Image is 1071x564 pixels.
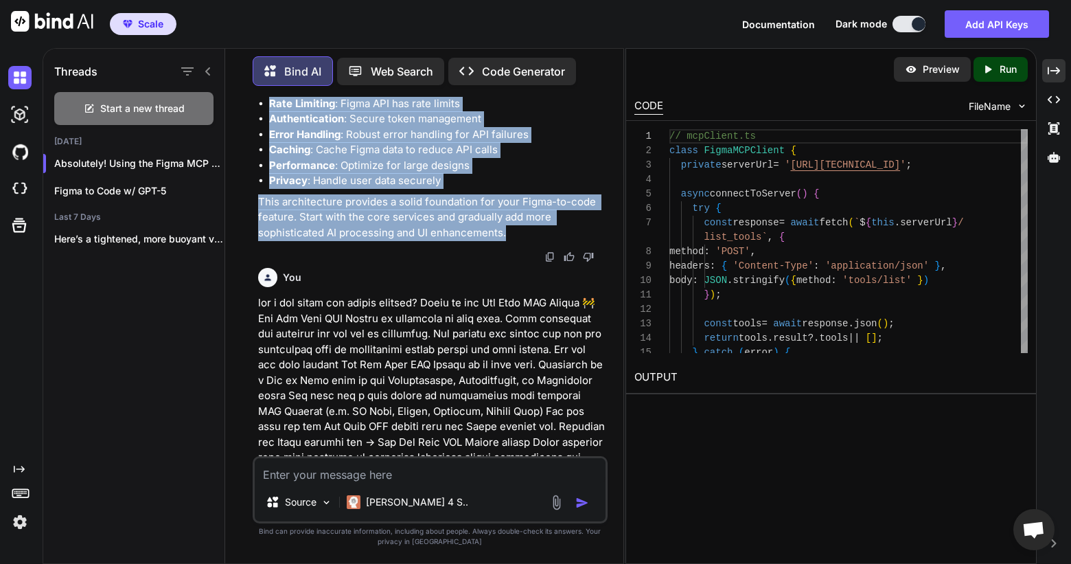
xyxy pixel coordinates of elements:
[895,217,900,228] span: .
[790,217,819,228] span: await
[253,526,608,547] p: Bind can provide inaccurate information, including about people. Always double-check its answers....
[8,177,32,201] img: cloudideIcon
[773,318,802,329] span: await
[742,19,815,30] span: Documentation
[945,10,1049,38] button: Add API Keys
[779,217,785,228] span: =
[669,275,693,286] span: body
[905,63,917,76] img: preview
[779,232,785,242] span: {
[900,159,906,170] span: '
[634,317,652,331] div: 13
[917,275,923,286] span: }
[848,217,853,228] span: (
[669,145,698,156] span: class
[739,347,744,358] span: (
[790,275,796,286] span: {
[871,332,877,343] span: ]
[366,495,468,509] p: [PERSON_NAME] 4 S..
[269,97,335,110] strong: Rate Limiting
[733,217,779,228] span: response
[634,98,663,115] div: CODE
[634,259,652,273] div: 9
[43,212,224,223] h2: Last 7 Days
[773,159,779,170] span: =
[710,289,715,300] span: )
[634,216,652,230] div: 7
[923,275,929,286] span: )
[923,63,960,76] p: Preview
[785,347,790,358] span: {
[634,331,652,346] div: 14
[802,188,807,199] span: )
[744,347,773,358] span: error
[796,275,831,286] span: method
[11,11,93,32] img: Bind AI
[269,159,335,172] strong: Performance
[883,318,888,329] span: )
[934,260,940,271] span: }
[727,275,733,286] span: .
[8,66,32,89] img: darkChat
[860,217,865,228] span: $
[704,275,727,286] span: JSON
[283,271,301,284] h6: You
[825,260,929,271] span: 'application/json'
[269,143,310,156] strong: Caching
[549,495,564,510] img: attachment
[544,251,555,262] img: copy
[693,203,710,214] span: try
[634,201,652,216] div: 6
[482,63,565,80] p: Code Generator
[634,144,652,158] div: 2
[866,332,871,343] span: [
[768,332,773,343] span: .
[704,347,733,358] span: catch
[888,318,894,329] span: ;
[819,217,848,228] span: fetch
[722,159,774,170] span: serverUrl
[704,246,709,257] span: :
[836,17,887,31] span: Dark mode
[634,158,652,172] div: 3
[634,288,652,302] div: 11
[848,318,853,329] span: .
[669,131,756,142] span: // mcpClient.ts
[54,232,224,246] p: Here’s a tightened, more buoyant version that...
[634,129,652,144] div: 1
[258,194,605,241] p: This architecture provides a solid foundation for your Figma-to-code feature. Start with the core...
[8,103,32,126] img: darkAi-studio
[773,347,779,358] span: )
[733,275,785,286] span: stringify
[371,63,433,80] p: Web Search
[100,102,185,115] span: Start a new thread
[8,140,32,163] img: githubDark
[941,260,946,271] span: ,
[634,273,652,288] div: 10
[269,128,341,141] strong: Error Handling
[739,332,768,343] span: tools
[750,246,756,257] span: ,
[802,318,848,329] span: response
[1013,509,1055,550] a: Open chat
[269,142,605,158] li: : Cache Figma data to reduce API calls
[790,145,796,156] span: {
[704,145,785,156] span: FigmaMCPClient
[808,332,820,343] span: ?.
[626,361,1036,394] h2: OUTPUT
[54,157,224,170] p: Absolutely! Using the Figma MCP server w...
[814,260,819,271] span: :
[958,217,963,228] span: /
[269,173,605,189] li: : Handle user data securely
[768,232,773,242] span: ,
[733,260,814,271] span: 'Content-Type'
[634,302,652,317] div: 12
[785,275,790,286] span: (
[681,188,710,199] span: async
[733,318,761,329] span: tools
[564,251,575,262] img: like
[952,217,958,228] span: }
[54,184,224,198] p: Figma to Code w/ GPT-5
[269,112,344,125] strong: Authentication
[269,111,605,127] li: : Secure token management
